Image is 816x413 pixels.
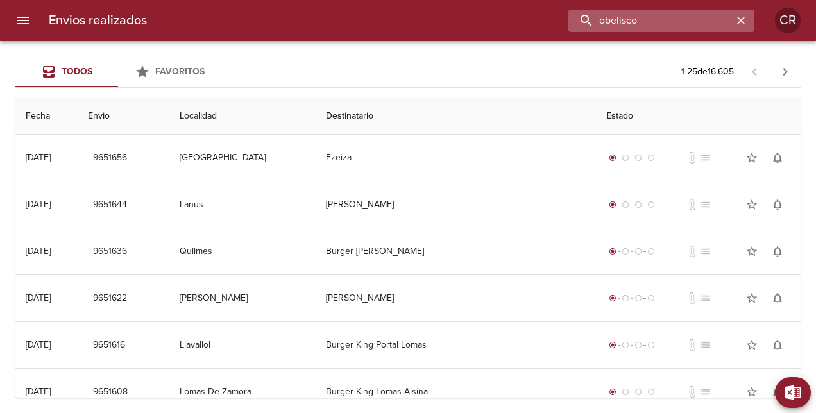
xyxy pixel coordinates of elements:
span: Pagina siguiente [770,56,801,87]
span: 9651644 [93,197,127,213]
span: radio_button_unchecked [622,154,629,162]
span: 9651636 [93,244,127,260]
button: Exportar Excel [775,377,811,408]
span: radio_button_unchecked [647,248,655,255]
th: Envio [78,98,169,135]
button: Agregar a favoritos [739,332,765,358]
button: Agregar a favoritos [739,379,765,405]
div: [DATE] [26,292,51,303]
td: [PERSON_NAME] [316,181,596,228]
span: Todos [62,66,92,77]
button: Activar notificaciones [765,192,790,217]
td: [PERSON_NAME] [169,275,316,321]
button: Activar notificaciones [765,145,790,171]
span: radio_button_unchecked [647,388,655,396]
span: notifications_none [771,198,784,211]
div: Abrir información de usuario [775,8,801,33]
span: 9651656 [93,150,127,166]
button: 9651656 [88,146,132,170]
span: radio_button_checked [609,248,616,255]
span: radio_button_checked [609,388,616,396]
span: radio_button_checked [609,201,616,208]
span: No tiene pedido asociado [699,292,711,305]
span: radio_button_unchecked [647,294,655,302]
div: Generado [606,385,658,398]
span: notifications_none [771,339,784,351]
span: notifications_none [771,385,784,398]
span: radio_button_unchecked [634,341,642,349]
span: notifications_none [771,151,784,164]
button: Agregar a favoritos [739,192,765,217]
div: Tabs Envios [15,56,221,87]
span: radio_button_unchecked [634,154,642,162]
input: buscar [568,10,733,32]
td: [GEOGRAPHIC_DATA] [169,135,316,181]
span: radio_button_unchecked [634,388,642,396]
button: 9651616 [88,333,130,357]
td: Quilmes [169,228,316,274]
span: 9651616 [93,337,125,353]
button: Agregar a favoritos [739,285,765,311]
span: radio_button_unchecked [634,248,642,255]
span: 9651622 [93,291,127,307]
div: Generado [606,339,658,351]
span: radio_button_unchecked [622,341,629,349]
button: 9651636 [88,240,132,264]
span: radio_button_unchecked [622,388,629,396]
td: Burger King Portal Lomas [316,322,596,368]
button: Agregar a favoritos [739,239,765,264]
span: No tiene documentos adjuntos [686,151,699,164]
div: Generado [606,292,658,305]
th: Fecha [15,98,78,135]
span: 9651608 [93,384,128,400]
span: radio_button_checked [609,154,616,162]
th: Localidad [169,98,316,135]
div: [DATE] [26,339,51,350]
td: Burger [PERSON_NAME] [316,228,596,274]
div: [DATE] [26,199,51,210]
p: 1 - 25 de 16.605 [681,65,734,78]
td: Lanus [169,181,316,228]
span: No tiene pedido asociado [699,151,711,164]
span: Favoritos [155,66,205,77]
span: Pagina anterior [739,65,770,78]
td: Ezeiza [316,135,596,181]
span: No tiene documentos adjuntos [686,198,699,211]
span: radio_button_unchecked [634,294,642,302]
div: [DATE] [26,386,51,397]
span: star_border [745,151,758,164]
span: No tiene pedido asociado [699,385,711,398]
span: radio_button_unchecked [647,201,655,208]
td: [PERSON_NAME] [316,275,596,321]
button: Activar notificaciones [765,379,790,405]
span: No tiene documentos adjuntos [686,385,699,398]
div: [DATE] [26,152,51,163]
span: radio_button_unchecked [622,201,629,208]
span: radio_button_checked [609,341,616,349]
span: No tiene pedido asociado [699,245,711,258]
div: [DATE] [26,246,51,257]
span: No tiene documentos adjuntos [686,339,699,351]
span: radio_button_unchecked [647,154,655,162]
span: notifications_none [771,292,784,305]
div: Generado [606,198,658,211]
span: star_border [745,385,758,398]
div: Generado [606,151,658,164]
span: No tiene documentos adjuntos [686,245,699,258]
span: radio_button_checked [609,294,616,302]
button: 9651622 [88,287,132,310]
td: Llavallol [169,322,316,368]
span: radio_button_unchecked [647,341,655,349]
span: No tiene pedido asociado [699,339,711,351]
button: Activar notificaciones [765,285,790,311]
span: star_border [745,245,758,258]
button: Activar notificaciones [765,239,790,264]
span: star_border [745,292,758,305]
span: radio_button_unchecked [634,201,642,208]
span: radio_button_unchecked [622,248,629,255]
span: notifications_none [771,245,784,258]
h6: Envios realizados [49,10,147,31]
th: Estado [596,98,801,135]
button: 9651644 [88,193,132,217]
span: star_border [745,198,758,211]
